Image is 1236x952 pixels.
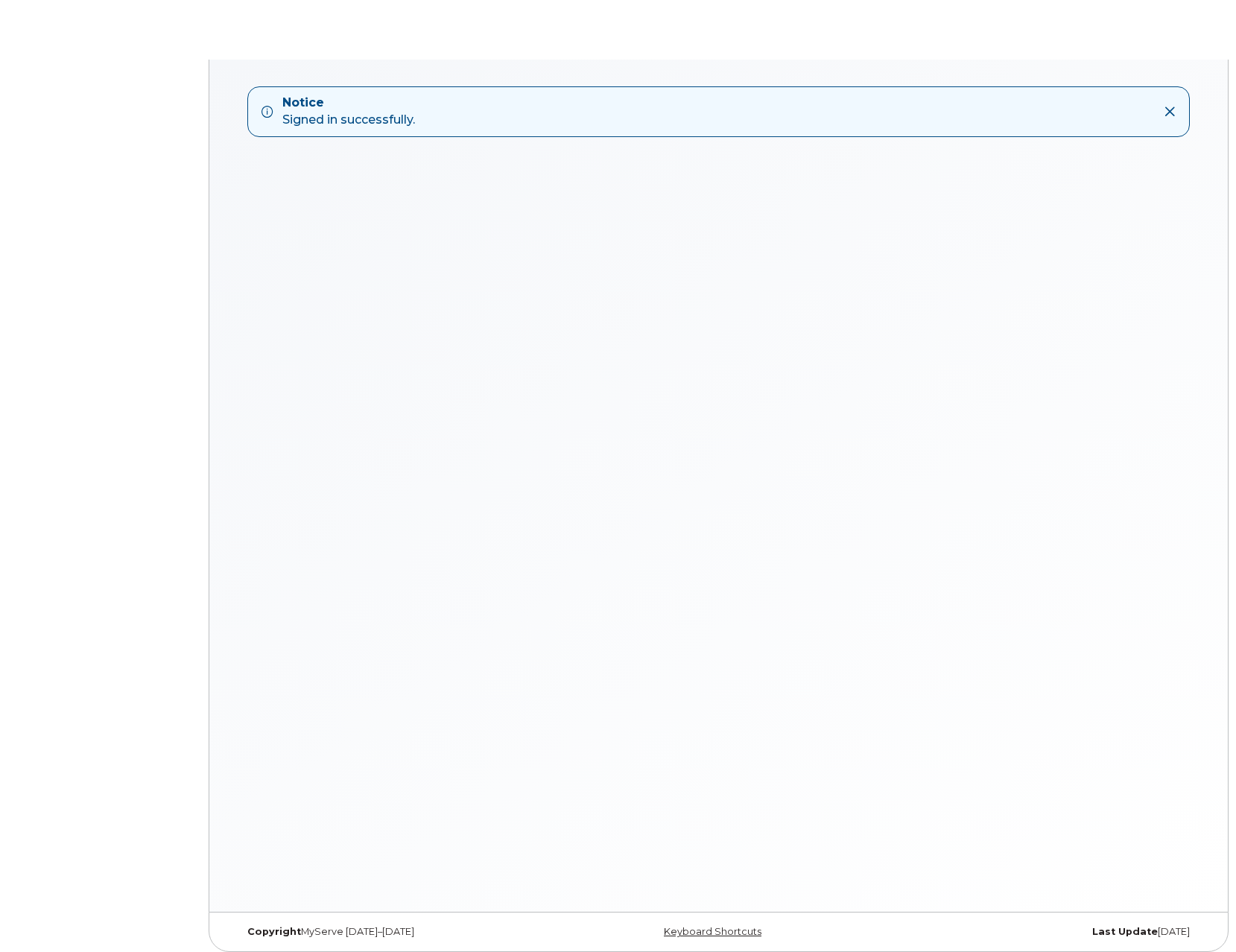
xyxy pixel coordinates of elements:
strong: Notice [282,95,415,112]
strong: Copyright [247,926,301,937]
a: Keyboard Shortcuts [664,926,761,937]
div: [DATE] [879,926,1201,938]
div: Signed in successfully. [282,95,415,129]
strong: Last Update [1092,926,1158,937]
div: MyServe [DATE]–[DATE] [236,926,558,938]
